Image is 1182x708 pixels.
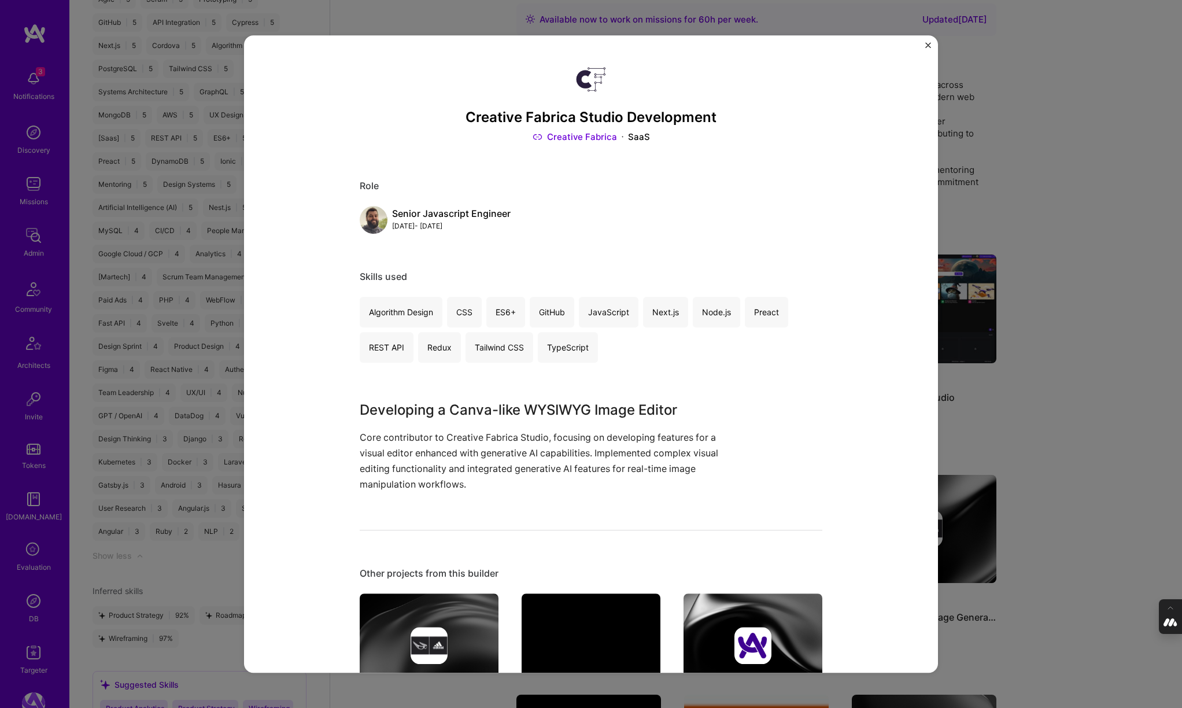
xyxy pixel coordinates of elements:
[579,297,638,327] div: JavaScript
[392,220,511,232] div: [DATE] - [DATE]
[925,42,931,54] button: Close
[522,593,660,698] img: adidas web app to create and manage product/campaign/event pages
[693,297,740,327] div: Node.js
[392,208,511,220] div: Senior Javascript Engineer
[360,567,822,580] div: Other projects from this builder
[360,271,822,283] div: Skills used
[486,297,525,327] div: ES6+
[466,332,533,363] div: Tailwind CSS
[360,109,822,126] h3: Creative Fabrica Studio Development
[360,593,498,698] img: cover
[533,131,617,143] a: Creative Fabrica
[360,332,413,363] div: REST API
[360,400,736,421] h3: Developing a Canva-like WYSIWYG Image Editor
[360,180,822,192] div: Role
[745,297,788,327] div: Preact
[360,430,736,493] p: Core contributor to Creative Fabrica Studio, focusing on developing features for a visual editor ...
[570,58,612,100] img: Company logo
[622,131,623,143] img: Dot
[530,297,574,327] div: GitHub
[734,627,771,664] img: Company logo
[628,131,650,143] div: SaaS
[533,131,542,143] img: Link
[418,332,461,363] div: Redux
[447,297,482,327] div: CSS
[538,332,598,363] div: TypeScript
[684,593,822,698] img: cover
[643,297,688,327] div: Next.js
[360,297,442,327] div: Algorithm Design
[411,627,448,664] img: Company logo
